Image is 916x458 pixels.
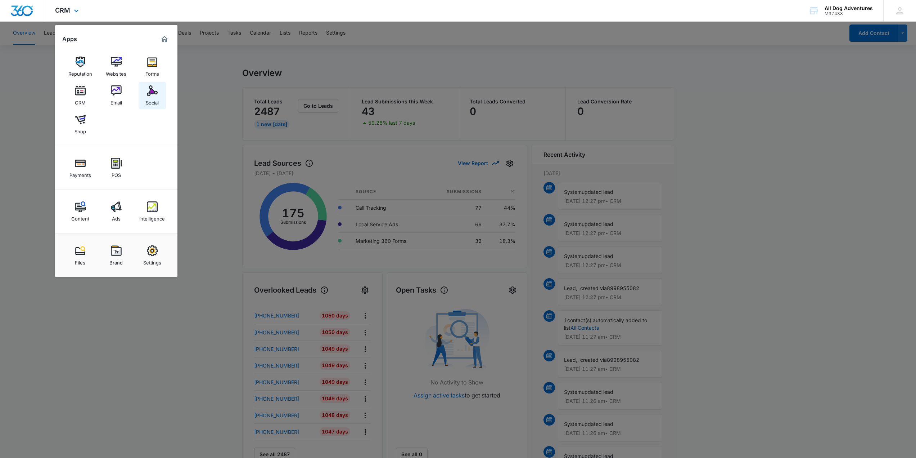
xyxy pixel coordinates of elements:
div: Social [146,96,159,106]
a: Marketing 360® Dashboard [159,34,170,45]
a: Settings [139,242,166,269]
div: Websites [106,67,126,77]
a: Ads [103,198,130,225]
a: Content [67,198,94,225]
h2: Apps [62,36,77,43]
div: Forms [145,67,159,77]
a: Files [67,242,94,269]
a: Social [139,82,166,109]
a: Payments [67,154,94,182]
a: Websites [103,53,130,80]
div: Email [110,96,122,106]
a: Email [103,82,130,109]
div: account id [825,11,873,16]
a: Forms [139,53,166,80]
a: Intelligence [139,198,166,225]
div: Settings [143,256,161,266]
div: Brand [109,256,123,266]
a: Reputation [67,53,94,80]
a: CRM [67,82,94,109]
div: Payments [69,169,91,178]
a: Shop [67,111,94,138]
a: POS [103,154,130,182]
div: Reputation [68,67,92,77]
span: CRM [55,6,70,14]
div: CRM [75,96,86,106]
div: Shop [75,125,86,134]
div: Files [75,256,85,266]
div: POS [112,169,121,178]
a: Brand [103,242,130,269]
div: Content [71,212,89,222]
div: Intelligence [139,212,165,222]
div: Ads [112,212,121,222]
div: account name [825,5,873,11]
